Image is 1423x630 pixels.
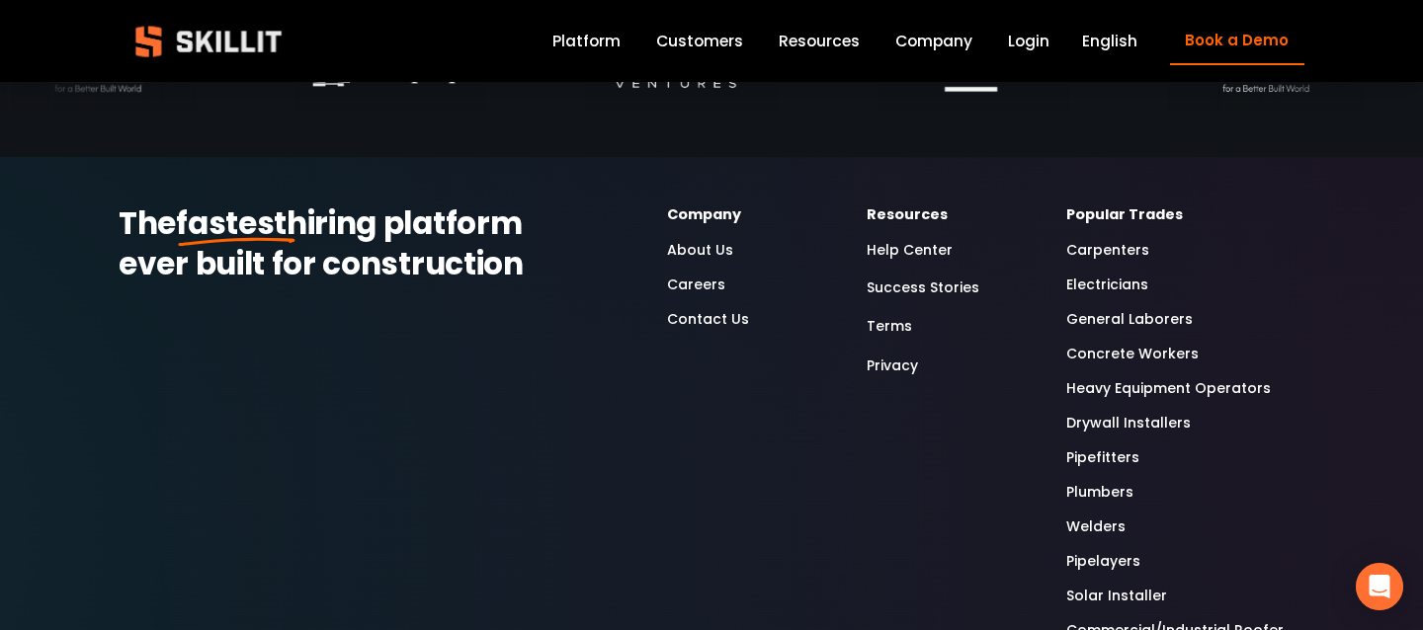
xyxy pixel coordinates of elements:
span: Resources [779,30,860,52]
a: Drywall Installers [1066,412,1191,434]
a: Customers [656,28,743,54]
a: Pipefitters [1066,446,1139,469]
strong: Company [667,204,741,224]
img: Skillit [119,12,298,71]
a: Concrete Workers [1066,343,1199,365]
a: Success Stories [867,275,979,301]
span: English [1082,30,1137,52]
strong: fastest [176,201,287,245]
a: Platform [552,28,621,54]
strong: hiring platform ever built for construction [119,201,529,285]
a: Contact Us [667,308,749,331]
a: Help Center [867,239,953,262]
a: General Laborers [1066,308,1193,331]
strong: Resources [867,204,948,224]
strong: Popular Trades [1066,204,1183,224]
a: Plumbers [1066,481,1133,504]
a: Solar Installer [1066,585,1167,607]
a: Company [895,28,972,54]
a: Heavy Equipment Operators [1066,377,1271,400]
a: Welders [1066,515,1126,538]
a: Login [1008,28,1049,54]
a: Carpenters [1066,239,1149,262]
a: Pipelayers [1066,550,1140,573]
strong: The [119,201,176,245]
a: About Us [667,239,733,262]
div: Open Intercom Messenger [1356,563,1403,610]
a: Electricians [1066,274,1148,296]
a: Book a Demo [1170,17,1304,65]
a: Terms [867,313,912,340]
a: Careers [667,274,725,296]
a: Privacy [867,353,918,379]
a: folder dropdown [779,28,860,54]
div: language picker [1082,28,1137,54]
